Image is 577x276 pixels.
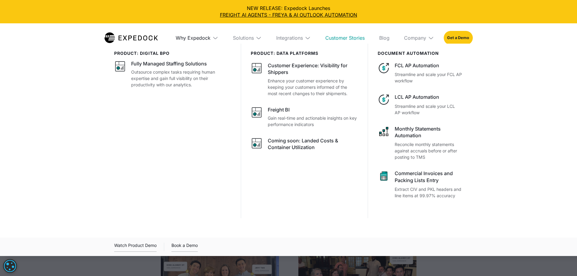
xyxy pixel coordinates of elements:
[114,242,157,252] div: Watch Product Demo
[395,62,463,69] div: FCL AP Automation
[395,170,463,184] div: Commercial Invoices and Packing Lists Entry
[268,106,290,113] div: Freight BI
[395,103,463,116] p: Streamline and scale your LCL AP workflow
[476,211,577,276] iframe: Chat Widget
[131,69,231,88] p: Outsource complex tasks requiring human expertise and gain full visibility on their productivity ...
[268,115,358,128] p: Gain real-time and actionable insights on key performance indicators
[171,242,198,252] a: Book a Demo
[268,137,358,151] div: Coming soon: Landed Costs & Container Utilization
[374,23,394,52] a: Blog
[276,35,303,41] div: Integrations
[378,125,463,161] a: Monthly Statements AutomationReconcile monthly statements against accruals before or after postin...
[251,106,358,128] a: Freight BIGain real-time and actionable insights on key performance indicators
[171,23,223,52] div: Why Expedock
[378,62,463,84] a: FCL AP AutomationStreamline and scale your FCL AP workflow
[399,23,439,52] div: Company
[228,23,267,52] div: Solutions
[233,35,254,41] div: Solutions
[404,35,426,41] div: Company
[395,125,463,139] div: Monthly Statements Automation
[114,51,231,56] div: product: digital bpo
[320,23,370,52] a: Customer Stories
[378,94,463,115] a: LCL AP AutomationStreamline and scale your LCL AP workflow
[378,51,463,56] div: document automation
[395,71,463,84] p: Streamline and scale your FCL AP workflow
[251,137,358,153] a: Coming soon: Landed Costs & Container Utilization
[251,62,358,97] a: Customer Experience: Visibility for ShippersEnhance your customer experience by keeping your cust...
[378,170,463,199] a: Commercial Invoices and Packing Lists EntryExtract CIV and PKL headers and line items at 99.97% a...
[114,242,157,252] a: open lightbox
[176,35,211,41] div: Why Expedock
[395,141,463,160] p: Reconcile monthly statements against accruals before or after posting to TMS
[268,78,358,97] p: Enhance your customer experience by keeping your customers informed of the most recent changes to...
[268,62,358,76] div: Customer Experience: Visibility for Shippers
[444,31,473,45] a: Get a Demo
[5,12,572,18] a: FREIGHT AI AGENTS - FREYA & AI OUTLOOK AUTOMATION
[395,186,463,199] p: Extract CIV and PKL headers and line items at 99.97% accuracy
[271,23,316,52] div: Integrations
[5,5,572,18] div: NEW RELEASE: Expedock Launches
[114,60,231,88] a: Fully Managed Staffing SolutionsOutsource complex tasks requiring human expertise and gain full v...
[395,94,463,100] div: LCL AP Automation
[131,60,207,67] div: Fully Managed Staffing Solutions
[251,51,358,56] div: PRODUCT: data platforms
